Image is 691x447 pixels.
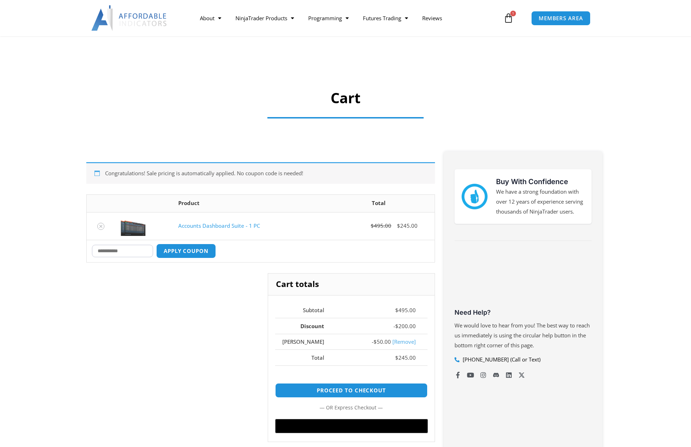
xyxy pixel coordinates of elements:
[91,5,168,31] img: LogoAI | Affordable Indicators – NinjaTrader
[193,10,502,26] nav: Menu
[395,354,398,361] span: $
[539,16,583,21] span: MEMBERS AREA
[274,416,429,417] iframe: Secure payment input frame
[455,253,592,307] iframe: Customer reviews powered by Trustpilot
[371,222,391,229] bdi: 495.00
[228,10,301,26] a: NinjaTrader Products
[395,354,416,361] bdi: 245.00
[86,162,435,184] div: Congratulations! Sale pricing is automatically applied. No coupon code is needed!
[156,244,216,258] button: Apply coupon
[392,338,416,345] a: Remove mike coupon
[275,383,428,398] a: Proceed to checkout
[336,334,428,350] td: -
[415,10,449,26] a: Reviews
[371,222,374,229] span: $
[275,374,428,380] iframe: PayPal Message 1
[531,11,591,26] a: MEMBERS AREA
[395,307,416,314] bdi: 495.00
[97,223,104,230] a: Remove Accounts Dashboard Suite - 1 PC from cart
[393,322,395,330] span: -
[193,10,228,26] a: About
[275,334,336,350] th: [PERSON_NAME]
[121,216,146,236] img: Screenshot 2024-08-26 155710eeeee | Affordable Indicators – NinjaTrader
[275,303,336,318] th: Subtotal
[268,274,435,296] h2: Cart totals
[322,195,435,212] th: Total
[395,307,398,314] span: $
[301,10,356,26] a: Programming
[356,10,415,26] a: Futures Trading
[455,308,592,316] h3: Need Help?
[374,338,391,345] span: 50.00
[275,419,428,433] button: Buy with GPay
[110,88,581,108] h1: Cart
[374,338,377,345] span: $
[510,11,516,16] span: 1
[462,184,487,209] img: mark thumbs good 43913 | Affordable Indicators – NinjaTrader
[496,176,585,187] h3: Buy With Confidence
[173,195,322,212] th: Product
[275,318,336,334] th: Discount
[275,403,428,412] p: — or —
[493,8,524,28] a: 1
[395,322,416,330] bdi: 200.00
[397,222,418,229] bdi: 245.00
[461,355,540,365] span: [PHONE_NUMBER] (Call or Text)
[397,222,400,229] span: $
[275,349,336,365] th: Total
[496,187,585,217] p: We have a strong foundation with over 12 years of experience serving thousands of NinjaTrader users.
[455,322,590,349] span: We would love to hear from you! The best way to reach us immediately is using the circular help b...
[395,322,398,330] span: $
[178,222,260,229] a: Accounts Dashboard Suite - 1 PC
